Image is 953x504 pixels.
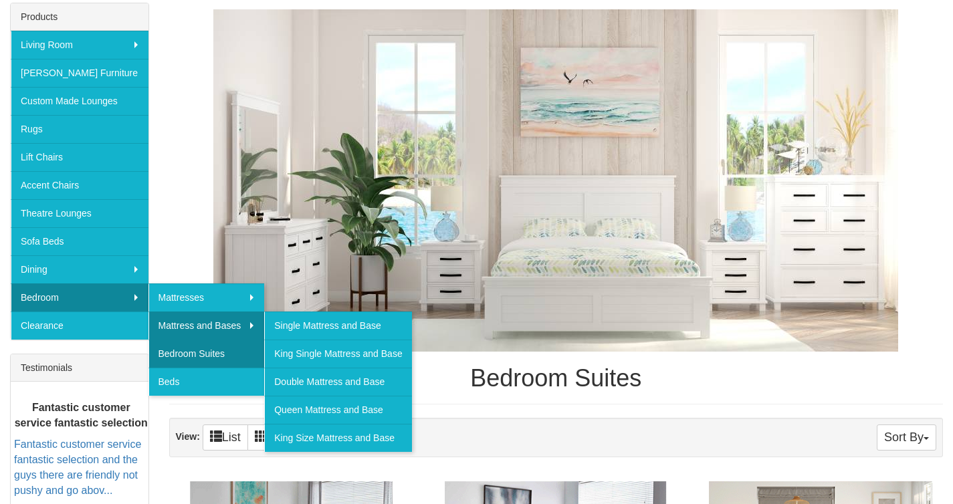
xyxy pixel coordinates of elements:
a: Bedroom [11,283,148,311]
a: Theatre Lounges [11,199,148,227]
a: King Size Mattress and Base [264,424,411,452]
a: Lift Chairs [11,143,148,171]
a: Dining [11,255,148,283]
a: Bedroom Suites [148,340,265,368]
a: Mattresses [148,283,265,311]
b: Fantastic customer service fantastic selection [15,402,148,428]
a: King Single Mattress and Base [264,340,411,368]
a: Single Mattress and Base [264,311,411,340]
a: Grid [247,424,297,451]
button: Sort By [877,424,936,451]
strong: View: [176,431,200,442]
a: Custom Made Lounges [11,87,148,115]
a: Queen Mattress and Base [264,396,411,424]
h1: Bedroom Suites [169,365,944,392]
a: Fantastic customer service fantastic selection and the guys there are friendly not pushy and go a... [14,439,141,497]
a: List [203,424,248,451]
a: Rugs [11,115,148,143]
div: Testimonials [11,354,148,382]
a: Beds [148,368,265,396]
a: Mattress and Bases [148,311,265,340]
a: Accent Chairs [11,171,148,199]
a: Clearance [11,311,148,340]
a: Sofa Beds [11,227,148,255]
a: Double Mattress and Base [264,368,411,396]
a: Living Room [11,31,148,59]
div: Products [11,3,148,31]
img: Bedroom Suites [213,9,898,352]
a: [PERSON_NAME] Furniture [11,59,148,87]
